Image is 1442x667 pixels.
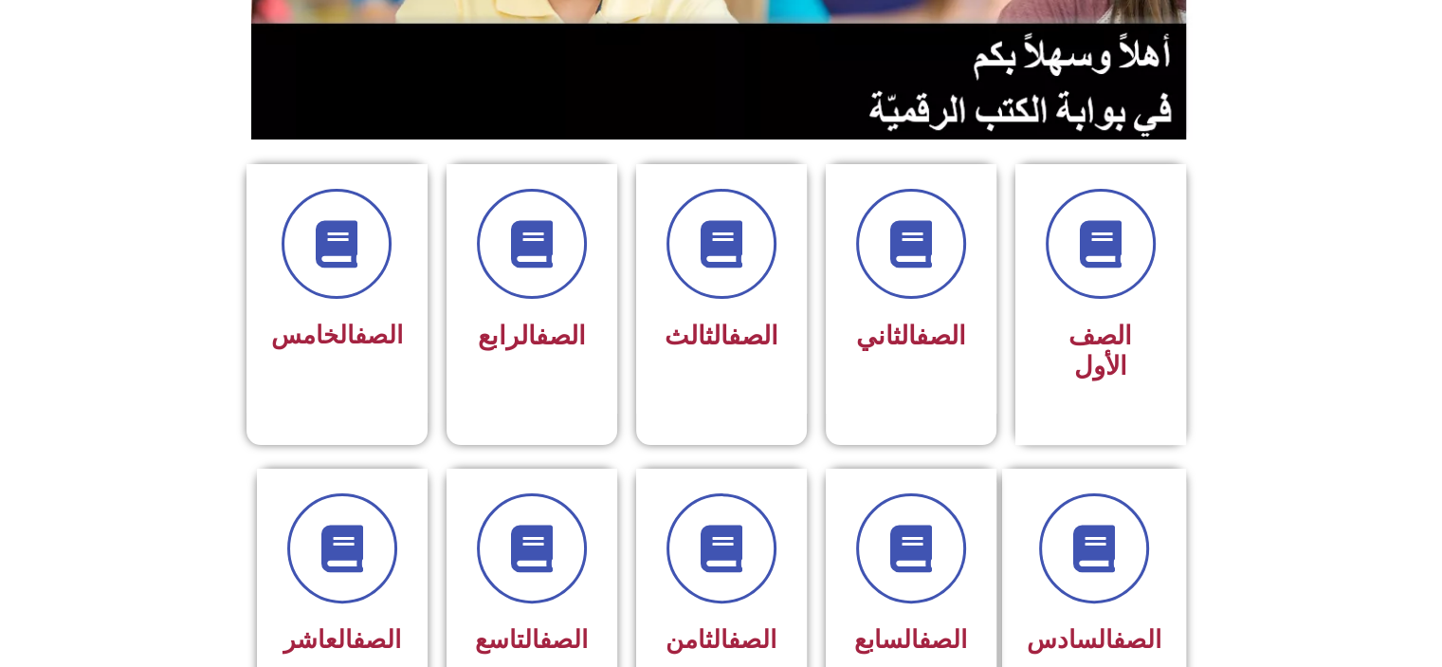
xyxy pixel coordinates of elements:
[1113,625,1161,654] a: الصف
[1068,321,1132,381] span: الصف الأول
[665,321,778,351] span: الثالث
[916,321,966,351] a: الصف
[1027,625,1161,654] span: السادس
[478,321,586,351] span: الرابع
[666,625,776,654] span: الثامن
[271,321,403,349] span: الخامس
[475,625,588,654] span: التاسع
[283,625,401,654] span: العاشر
[728,625,776,654] a: الصف
[728,321,778,351] a: الصف
[854,625,967,654] span: السابع
[856,321,966,351] span: الثاني
[355,321,403,349] a: الصف
[539,625,588,654] a: الصف
[353,625,401,654] a: الصف
[919,625,967,654] a: الصف
[536,321,586,351] a: الصف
